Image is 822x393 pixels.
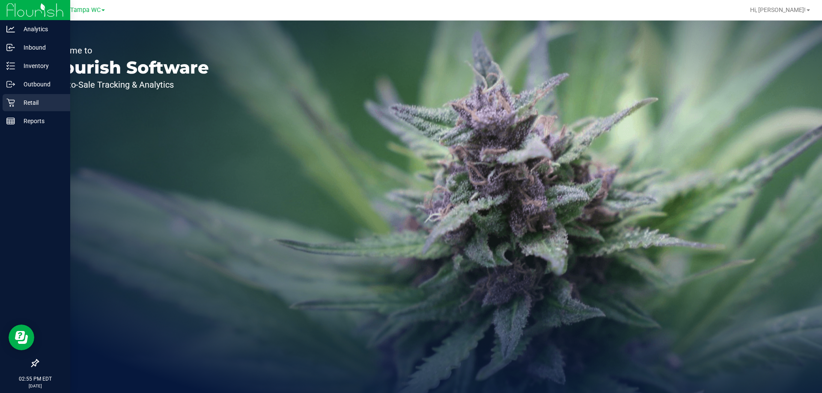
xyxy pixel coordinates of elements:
[15,42,66,53] p: Inbound
[9,325,34,350] iframe: Resource center
[46,46,209,55] p: Welcome to
[6,25,15,33] inline-svg: Analytics
[6,80,15,89] inline-svg: Outbound
[6,43,15,52] inline-svg: Inbound
[6,117,15,125] inline-svg: Reports
[15,61,66,71] p: Inventory
[4,383,66,389] p: [DATE]
[750,6,806,13] span: Hi, [PERSON_NAME]!
[15,98,66,108] p: Retail
[6,98,15,107] inline-svg: Retail
[46,59,209,76] p: Flourish Software
[15,24,66,34] p: Analytics
[15,116,66,126] p: Reports
[6,62,15,70] inline-svg: Inventory
[4,375,66,383] p: 02:55 PM EDT
[70,6,101,14] span: Tampa WC
[15,79,66,89] p: Outbound
[46,80,209,89] p: Seed-to-Sale Tracking & Analytics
